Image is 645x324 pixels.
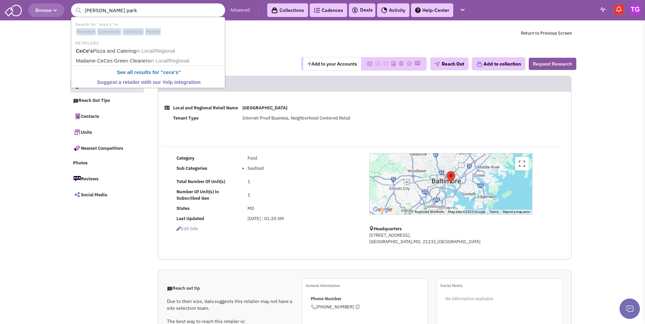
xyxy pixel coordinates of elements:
[440,282,562,289] p: Social Media
[311,304,316,310] img: icon-phone.png
[352,6,358,14] img: icon-deals.svg
[311,296,427,302] p: Phone Number
[123,28,144,36] span: Locations
[72,20,224,36] li: Search for "cece's" in
[472,57,525,70] button: Add to collection
[70,172,144,186] a: Reviews
[150,58,189,64] span: in Local/Regional
[529,58,576,70] button: Request Research
[630,3,642,15] img: Tim Garber
[267,3,308,17] a: Collections
[515,157,529,170] button: Toggle fullscreen view
[306,282,427,289] p: General information
[415,7,421,13] img: help.png
[97,28,121,36] span: Companies
[240,113,360,123] td: Internet Proof Business, Neighborhood Centered Retail
[381,7,387,13] img: Activity.png
[117,69,181,75] b: See all results for " "
[248,165,358,172] li: Seafood
[70,187,144,202] a: Social Media
[74,56,224,66] a: Madame CeCes Green Cleanersin Local/Regional
[70,125,144,139] a: Units
[245,203,360,214] td: MD
[176,165,207,171] b: Sub Categories
[489,210,499,214] a: Terms (opens in new tab)
[176,205,190,211] b: States
[74,68,224,77] a: See all results for "cece's"
[314,8,320,13] img: Cadences_logo.png
[167,285,200,291] span: Reach out tip
[310,3,347,17] a: Cadences
[173,115,199,121] b: Tenant Type
[375,61,380,66] img: Please add to your accounts
[398,61,404,66] img: Please add to your accounts
[371,205,394,214] a: Open this area in Google Maps (opens a new window)
[176,226,198,232] span: Edit info
[163,69,178,75] b: cece's
[415,210,444,214] button: Keyboard shortcuts
[173,105,238,111] b: Local and Regional Retail Name
[74,47,224,56] a: CeCe'sPizza and Cateringin Local/Regional
[136,48,175,54] span: in Local/Regional
[35,7,57,13] span: Browse
[70,94,144,107] a: Reach Out Tips
[435,61,440,67] img: plane.png
[76,48,93,54] b: CeCe's
[28,3,64,17] button: Browse
[303,57,361,70] button: Add to your Accounts
[415,61,420,66] img: Please add to your accounts
[503,210,530,214] a: Report a map error
[70,157,144,170] a: Photos
[97,79,201,85] b: Suggest a retailer with our Yelp integration
[311,304,359,310] span: [PHONE_NUMBER]
[145,28,161,36] span: People
[476,61,482,67] img: icon-collection-lavender.png
[70,141,144,155] a: Nearest Competitors
[70,109,144,123] a: Contacts
[176,216,204,221] b: Last Updated
[5,3,22,16] img: SmartAdmin
[521,30,572,36] a: Return to Previous Screen
[383,61,389,66] img: Please add to your accounts
[245,187,360,203] td: 1
[70,80,144,93] a: General Info
[369,232,532,245] p: [STREET_ADDRESS], [GEOGRAPHIC_DATA],MD, 21231,[GEOGRAPHIC_DATA]
[411,3,453,17] a: Help-Center
[242,105,287,111] b: [GEOGRAPHIC_DATA]
[76,28,96,36] span: Retailers
[176,189,219,201] b: Number Of Unit(s) in Subscribed Geo
[448,210,485,214] span: Map data ©2025 Google
[377,3,409,17] a: Activity
[176,155,194,161] b: Category
[245,153,360,163] td: Food
[407,61,412,66] img: Please add to your accounts
[374,226,402,232] b: Headquarters
[371,205,394,214] img: Google
[230,7,250,14] a: Advanced
[72,39,224,46] li: RETAILERS
[71,3,225,17] input: Search
[445,296,493,302] span: No information available
[245,177,360,187] td: 1
[352,6,373,14] a: Deals
[446,171,455,184] div: Thames Street Oyster House
[74,78,224,87] a: Suggest a retailer with our Yelp integration
[167,298,293,311] p: Due to their size, data suggests this retailer may not have a site selection team.
[271,7,278,14] img: icon-collection-lavender-black.svg
[176,179,225,184] b: Total Number Of Unit(s)
[245,214,360,224] td: [DATE] : 01:20 AM
[430,57,469,70] button: Reach Out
